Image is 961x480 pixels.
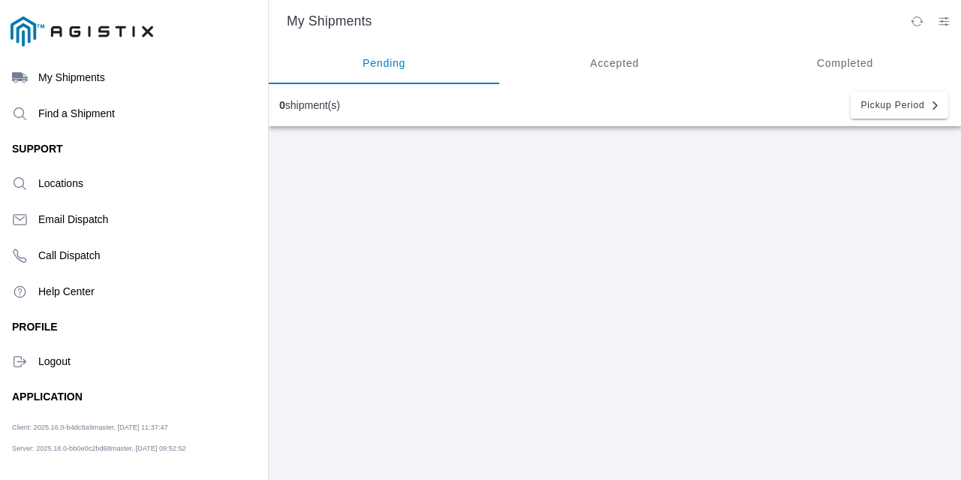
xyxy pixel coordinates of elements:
ion-label: Call Dispatch [38,249,256,261]
ion-title: My Shipments [272,14,903,29]
b: 0 [279,99,285,111]
ion-segment-button: Accepted [500,42,731,84]
ion-label: Help Center [38,285,256,297]
span: master, [DATE] 11:37:47 [93,424,168,432]
span: Pickup Period [861,101,925,110]
span: master, [DATE] 09:52:52 [111,444,186,452]
ion-label: Locations [38,177,256,189]
ion-label: Client: 2025.16.0-b4dc8a9 [12,424,195,439]
ion-label: Logout [38,355,256,367]
ion-segment-button: Pending [269,42,499,84]
ion-label: Server: 2025.18.0-bb0e0c2bd68 [12,444,195,460]
ion-segment-button: Completed [731,42,961,84]
ion-label: Email Dispatch [38,213,256,225]
ion-label: Find a Shipment [38,107,256,119]
div: shipment(s) [279,99,340,111]
ion-label: My Shipments [38,71,256,83]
